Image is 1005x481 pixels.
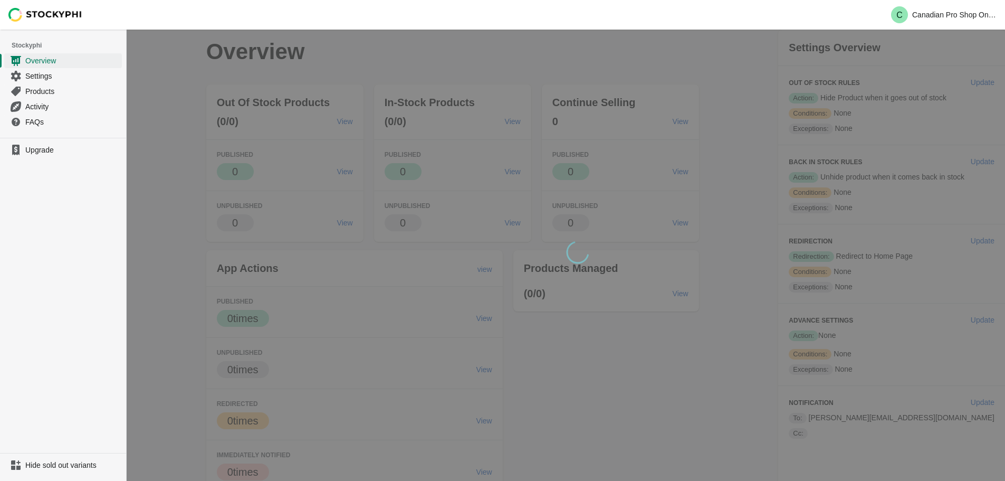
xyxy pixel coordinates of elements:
[4,143,122,157] a: Upgrade
[25,71,120,81] span: Settings
[12,40,126,51] span: Stockyphi
[4,68,122,83] a: Settings
[896,11,903,20] text: C
[891,6,908,23] span: Avatar with initials C
[4,99,122,114] a: Activity
[25,101,120,112] span: Activity
[25,86,120,97] span: Products
[25,460,120,470] span: Hide sold out variants
[4,114,122,129] a: FAQs
[8,8,82,22] img: Stockyphi
[25,117,120,127] span: FAQs
[4,53,122,68] a: Overview
[25,55,120,66] span: Overview
[25,145,120,155] span: Upgrade
[887,4,1001,25] button: Avatar with initials CCanadian Pro Shop Online
[4,458,122,473] a: Hide sold out variants
[4,83,122,99] a: Products
[912,11,997,19] p: Canadian Pro Shop Online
